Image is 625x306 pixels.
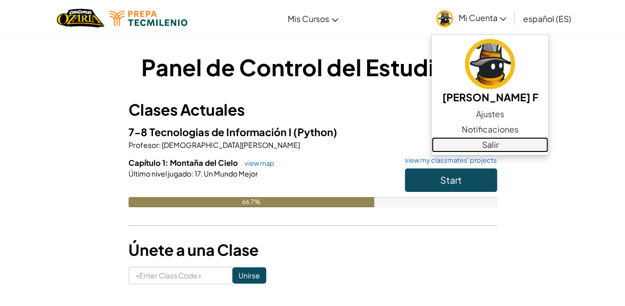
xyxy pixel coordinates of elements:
[293,125,337,138] span: (Python)
[431,2,511,34] a: Mi Cuenta
[159,140,161,149] span: :
[128,267,232,284] input: <Enter Class Code>
[110,11,187,26] img: Tecmilenio logo
[432,137,548,152] a: Salir
[128,158,240,167] span: Capítulo 1: Montaña del Cielo
[193,169,203,178] span: 17.
[57,8,104,29] a: Ozaria by CodeCombat logo
[57,8,104,29] img: Home
[442,89,538,105] h5: [PERSON_NAME] F
[128,125,293,138] span: 7-8 Tecnologias de Información l
[465,39,515,89] img: avatar
[203,169,258,178] span: Un Mundo Mejor
[518,5,576,32] a: español (ES)
[128,197,374,207] div: 66.7%
[462,123,519,136] span: Notificaciones
[161,140,300,149] span: [DEMOGRAPHIC_DATA][PERSON_NAME]
[128,98,497,121] h3: Clases Actuales
[440,174,462,186] span: Start
[523,13,571,24] span: español (ES)
[128,51,497,83] h1: Panel de Control del Estudiante
[128,238,497,261] h3: Únete a una Clase
[283,5,343,32] a: Mis Cursos
[405,168,497,192] button: Start
[432,37,548,106] a: [PERSON_NAME] F
[432,122,548,137] a: Notificaciones
[288,13,329,24] span: Mis Cursos
[128,169,191,178] span: Último nivel jugado
[432,106,548,122] a: Ajustes
[128,140,159,149] span: Profesor
[232,267,266,283] input: Unirse
[400,157,497,164] a: view my classmates' projects
[458,12,506,23] span: Mi Cuenta
[240,159,274,167] a: view map
[191,169,193,178] span: :
[436,10,453,27] img: avatar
